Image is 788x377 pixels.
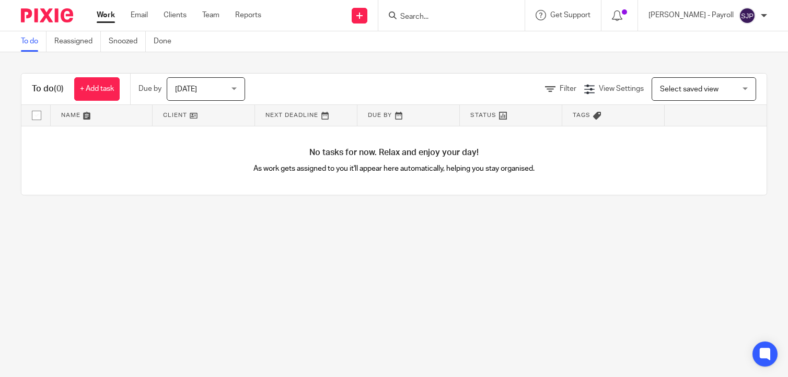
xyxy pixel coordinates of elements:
[399,13,493,22] input: Search
[21,8,73,22] img: Pixie
[175,86,197,93] span: [DATE]
[599,85,644,92] span: View Settings
[573,112,590,118] span: Tags
[54,85,64,93] span: (0)
[648,10,734,20] p: [PERSON_NAME] - Payroll
[21,31,47,52] a: To do
[660,86,719,93] span: Select saved view
[32,84,64,95] h1: To do
[21,147,767,158] h4: No tasks for now. Relax and enjoy your day!
[54,31,101,52] a: Reassigned
[154,31,179,52] a: Done
[97,10,115,20] a: Work
[235,10,261,20] a: Reports
[138,84,161,94] p: Due by
[74,77,120,101] a: + Add task
[550,11,590,19] span: Get Support
[131,10,148,20] a: Email
[202,10,219,20] a: Team
[164,10,187,20] a: Clients
[109,31,146,52] a: Snoozed
[560,85,576,92] span: Filter
[739,7,756,24] img: svg%3E
[208,163,581,174] p: As work gets assigned to you it'll appear here automatically, helping you stay organised.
